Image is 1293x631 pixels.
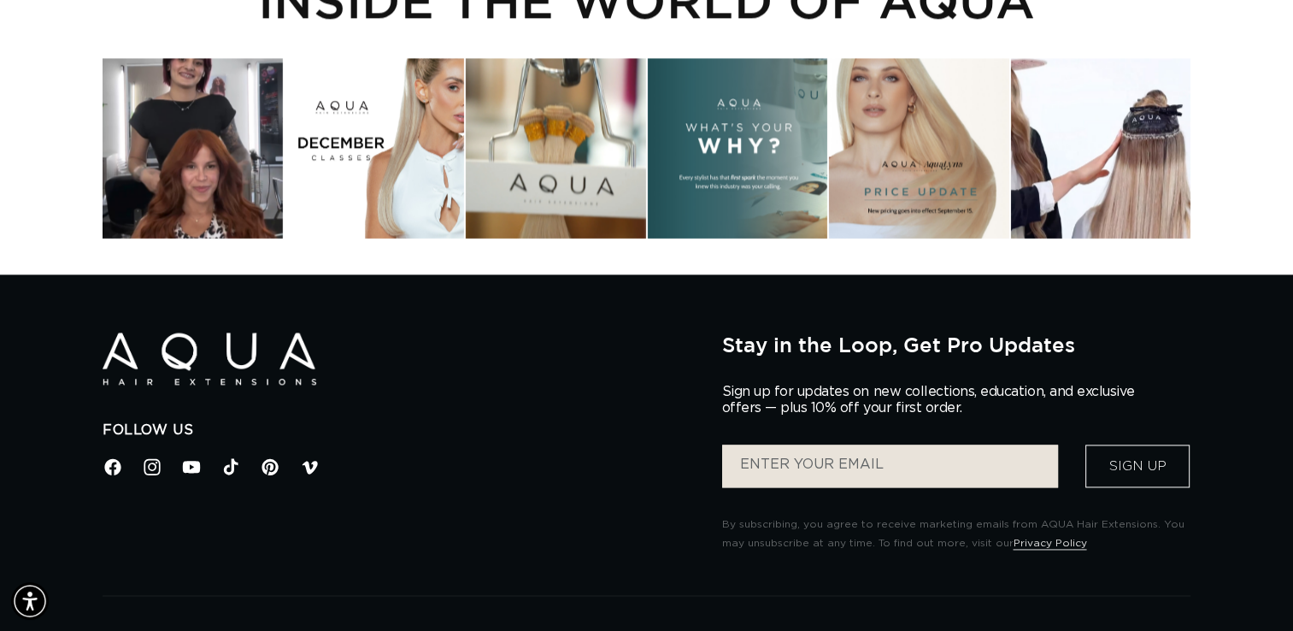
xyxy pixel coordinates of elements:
[1208,549,1293,631] iframe: Chat Widget
[648,58,827,238] div: Instagram post opens in a popup
[721,333,1190,357] h2: Stay in the Loop, Get Pro Updates
[721,384,1149,416] p: Sign up for updates on new collections, education, and exclusive offers — plus 10% off your first...
[103,333,316,385] img: Aqua Hair Extensions
[829,58,1008,238] div: Instagram post opens in a popup
[466,58,645,238] div: Instagram post opens in a popup
[1013,538,1086,548] a: Privacy Policy
[721,516,1190,552] p: By subscribing, you agree to receive marketing emails from AQUA Hair Extensions. You may unsubscr...
[11,582,49,620] div: Accessibility Menu
[1011,58,1190,238] div: Instagram post opens in a popup
[285,58,464,238] div: Instagram post opens in a popup
[1085,445,1190,487] button: Sign Up
[722,445,1058,487] input: ENTER YOUR EMAIL
[103,422,696,439] h2: Follow Us
[103,58,282,238] div: Instagram post opens in a popup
